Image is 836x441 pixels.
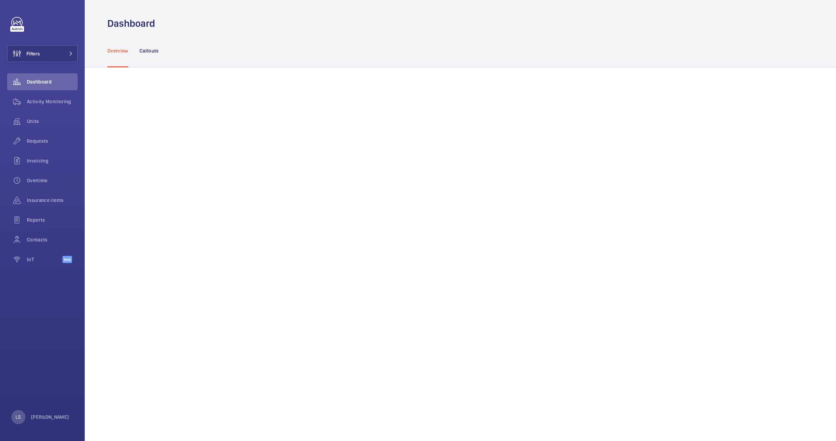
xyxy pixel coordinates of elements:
[26,50,40,57] span: Filters
[27,216,78,223] span: Reports
[27,236,78,243] span: Contacts
[107,17,159,30] h1: Dashboard
[27,197,78,204] span: Insurance items
[107,47,128,54] p: Overview
[27,118,78,125] span: Units
[16,414,21,421] p: LS
[27,157,78,164] span: Invoicing
[27,98,78,105] span: Activity Monitoring
[62,256,72,263] span: Beta
[27,137,78,145] span: Requests
[139,47,159,54] p: Callouts
[27,177,78,184] span: Overtime
[7,45,78,62] button: Filters
[27,256,62,263] span: IoT
[27,78,78,85] span: Dashboard
[31,414,69,421] p: [PERSON_NAME]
